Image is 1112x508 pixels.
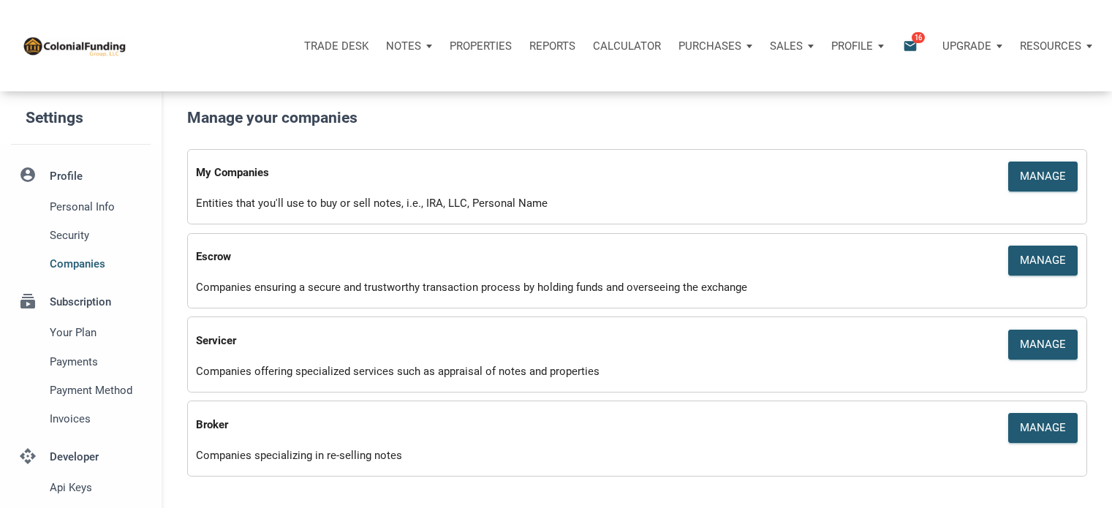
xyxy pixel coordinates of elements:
div: Entities that you'll use to buy or sell notes, i.e., IRA, LLC, Personal Name [185,194,1090,216]
i: email [901,37,919,54]
p: Sales [770,39,803,53]
span: Invoices [50,410,145,428]
div: Manage [1020,168,1066,185]
img: NoteUnlimited [22,35,126,56]
h5: Settings [26,102,162,134]
button: Reports [521,24,584,68]
span: Security [50,227,145,244]
p: Notes [386,39,421,53]
p: Resources [1020,39,1081,53]
button: Resources [1011,24,1101,68]
span: Payment Method [50,382,145,399]
a: Companies [11,250,151,278]
p: Calculator [593,39,661,53]
button: Manage [1008,246,1078,276]
div: My Companies [196,158,852,184]
span: Personal Info [50,198,145,216]
div: Manage [1020,252,1066,269]
button: Purchases [670,24,761,68]
span: Your plan [50,324,145,341]
a: Security [11,221,151,249]
button: Trade Desk [295,24,377,68]
a: Personal Info [11,192,151,221]
div: Companies ensuring a secure and trustworthy transaction process by holding funds and overseeing t... [185,278,1090,300]
h5: Manage your companies [187,106,1097,130]
a: Invoices [11,404,151,433]
p: Profile [831,39,873,53]
a: Your plan [11,319,151,347]
p: Purchases [678,39,741,53]
span: Companies [50,255,145,273]
p: Upgrade [942,39,991,53]
div: Broker [196,409,852,436]
button: Upgrade [934,24,1011,68]
a: Properties [441,24,521,68]
div: Manage [1020,336,1066,353]
button: Profile [822,24,893,68]
a: Api keys [11,474,151,502]
a: Payments [11,347,151,376]
p: Reports [529,39,575,53]
p: Trade Desk [304,39,368,53]
span: 16 [912,31,925,43]
div: Companies specializing in re-selling notes [185,447,1090,468]
button: Sales [761,24,822,68]
button: Manage [1008,413,1078,443]
div: Escrow [196,242,852,268]
a: Calculator [584,24,670,68]
span: Payments [50,353,145,371]
span: Api keys [50,479,145,496]
button: Manage [1008,330,1078,360]
div: Manage [1020,420,1066,436]
p: Properties [450,39,512,53]
div: Servicer [196,326,852,352]
button: Notes [377,24,441,68]
a: Payment Method [11,376,151,404]
button: email16 [892,24,934,68]
div: Companies offering specialized services such as appraisal of notes and properties [185,363,1090,384]
button: Manage [1008,162,1078,192]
